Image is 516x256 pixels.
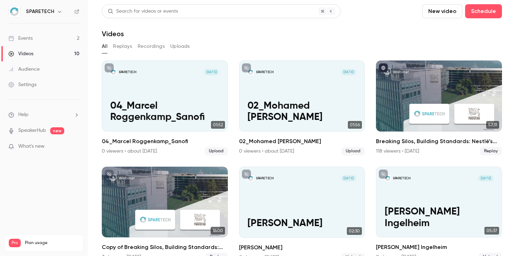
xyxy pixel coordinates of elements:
[102,4,502,252] section: Videos
[71,143,79,150] iframe: Noticeable Trigger
[376,148,419,155] div: 118 viewers • [DATE]
[348,121,362,129] span: 01:56
[478,175,494,181] span: [DATE]
[18,143,45,150] span: What's new
[385,206,494,229] p: [PERSON_NAME] Ingelheim
[105,63,114,72] button: unpublished
[8,35,33,42] div: Events
[484,227,499,235] span: 05:37
[379,169,388,179] button: unpublished
[25,240,79,246] span: Plan usage
[239,137,365,146] h2: 02_Mohamed [PERSON_NAME]
[138,41,165,52] button: Recordings
[256,70,274,74] p: SPARETECH
[379,63,388,72] button: published
[105,169,114,179] button: unpublished
[18,127,46,134] a: SpeakerHub
[102,60,228,155] a: 04_Marcel Roggenkamp_SanofiSPARETECH[DATE]04_Marcel Roggenkamp_Sanofi01:5204_Marcel Roggenkamp_Sa...
[376,243,502,251] h2: [PERSON_NAME] Ingelheim
[18,111,28,119] span: Help
[247,100,356,123] p: 02_Mohamed [PERSON_NAME]
[239,60,365,155] li: 02_Mohamed Samy_Boehringer Ingelheim
[422,4,462,18] button: New video
[102,30,124,38] h1: Videos
[465,4,502,18] button: Schedule
[242,169,251,179] button: unpublished
[204,69,219,75] span: [DATE]
[119,70,137,74] p: SPARETECH
[110,100,219,123] p: 04_Marcel Roggenkamp_Sanofi
[8,111,79,119] li: help-dropdown-opener
[486,121,499,129] span: 57:31
[102,41,107,52] button: All
[205,147,228,155] span: Upload
[247,218,356,229] p: [PERSON_NAME]
[393,176,411,180] p: SPARETECH
[341,175,357,181] span: [DATE]
[347,227,362,235] span: 02:30
[341,69,357,75] span: [DATE]
[342,147,365,155] span: Upload
[102,148,157,155] div: 0 viewers • about [DATE]
[8,81,37,88] div: Settings
[170,41,190,52] button: Uploads
[239,148,294,155] div: 0 viewers • about [DATE]
[480,147,502,155] span: Replay
[211,121,225,129] span: 01:52
[102,60,228,155] li: 04_Marcel Roggenkamp_Sanofi
[376,60,502,155] li: Breaking Silos, Building Standards: Nestlé’s Journey to Unified MRO Data with AI
[256,176,274,180] p: SPARETECH
[102,243,228,251] h2: Copy of Breaking Silos, Building Standards: Nestlé’s Journey to Unified MRO Data with AI
[376,137,502,146] h2: Breaking Silos, Building Standards: Nestlé’s Journey to Unified MRO Data with AI
[50,127,64,134] span: new
[108,8,178,15] div: Search for videos or events
[239,60,365,155] a: 02_Mohamed Samy_Boehringer IngelheimSPARETECH[DATE]02_Mohamed [PERSON_NAME]01:5602_Mohamed [PERSO...
[239,243,365,252] h2: [PERSON_NAME]
[26,8,54,15] h6: SPARETECH
[211,227,225,235] span: 16:00
[242,63,251,72] button: unpublished
[113,41,132,52] button: Replays
[102,137,228,146] h2: 04_Marcel Roggenkamp_Sanofi
[376,60,502,155] a: 57:31Breaking Silos, Building Standards: Nestlé’s Journey to Unified MRO Data with AI118 viewers ...
[9,239,21,247] span: Pro
[8,66,40,73] div: Audience
[9,6,20,17] img: SPARETECH
[8,50,33,57] div: Videos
